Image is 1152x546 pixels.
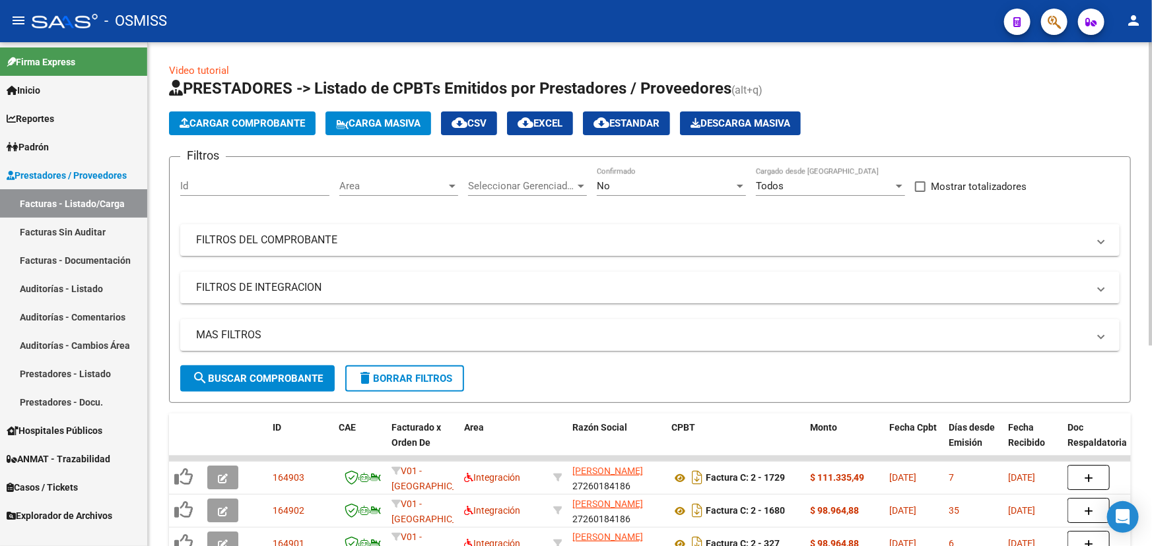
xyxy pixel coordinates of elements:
span: 164902 [273,505,304,516]
span: Reportes [7,111,54,126]
button: EXCEL [507,111,573,135]
span: [DATE] [1008,505,1035,516]
span: - OSMISS [104,7,167,36]
span: No [597,180,610,192]
datatable-header-cell: Fecha Cpbt [884,413,943,471]
span: Area [339,180,446,192]
button: Estandar [583,111,670,135]
mat-expansion-panel-header: MAS FILTROS [180,319,1120,351]
mat-icon: person [1126,13,1141,28]
datatable-header-cell: Razón Social [567,413,666,471]
span: Area [464,422,484,433]
button: Descarga Masiva [680,111,801,135]
span: ANMAT - Trazabilidad [7,452,110,466]
datatable-header-cell: Area [459,413,548,471]
span: 7 [949,472,954,483]
button: Buscar Comprobante [180,365,335,392]
button: Borrar Filtros [345,365,464,392]
span: ID [273,422,281,433]
datatable-header-cell: ID [267,413,333,471]
mat-icon: delete [357,370,373,386]
span: Descarga Masiva [691,117,790,129]
strong: Factura C: 2 - 1680 [706,506,785,516]
button: Cargar Comprobante [169,111,316,135]
app-download-masive: Descarga masiva de comprobantes (adjuntos) [680,111,801,135]
span: Inicio [7,83,40,98]
span: Razón Social [572,422,627,433]
span: Fecha Recibido [1008,422,1045,448]
datatable-header-cell: Facturado x Orden De [386,413,459,471]
span: CPBT [671,422,695,433]
mat-panel-title: MAS FILTROS [196,328,1088,342]
span: Integración [464,505,520,516]
h3: Filtros [180,146,226,165]
i: Descargar documento [689,500,706,521]
button: Carga Masiva [325,111,431,135]
datatable-header-cell: CAE [333,413,386,471]
span: [PERSON_NAME] [572,466,643,476]
span: 164903 [273,472,304,483]
span: PRESTADORES -> Listado de CPBTs Emitidos por Prestadores / Proveedores [169,79,731,98]
mat-panel-title: FILTROS DEL COMPROBANTE [196,233,1088,247]
mat-icon: cloud_download [518,115,533,131]
i: Descargar documento [689,467,706,488]
span: Prestadores / Proveedores [7,168,127,183]
span: Buscar Comprobante [192,373,323,384]
span: [PERSON_NAME] [572,499,643,509]
mat-panel-title: FILTROS DE INTEGRACION [196,280,1088,295]
span: Firma Express [7,55,75,69]
span: Seleccionar Gerenciador [468,180,575,192]
mat-icon: menu [11,13,26,28]
datatable-header-cell: Fecha Recibido [1003,413,1062,471]
div: 27260184186 [572,464,661,491]
span: Mostrar totalizadores [931,179,1027,195]
span: Facturado x Orden De [391,422,441,448]
span: Hospitales Públicos [7,423,102,438]
strong: $ 98.964,88 [810,505,859,516]
mat-icon: cloud_download [452,115,467,131]
span: Casos / Tickets [7,480,78,495]
span: EXCEL [518,117,562,129]
strong: Factura C: 2 - 1729 [706,473,785,483]
mat-icon: search [192,370,208,386]
span: Doc Respaldatoria [1067,422,1127,448]
span: 35 [949,505,959,516]
span: Explorador de Archivos [7,508,112,523]
span: (alt+q) [731,84,762,96]
span: Integración [464,472,520,483]
span: [PERSON_NAME] [572,531,643,542]
span: Borrar Filtros [357,373,452,384]
span: CAE [339,422,356,433]
span: Todos [756,180,784,192]
span: Monto [810,422,837,433]
datatable-header-cell: Doc Respaldatoria [1062,413,1141,471]
mat-expansion-panel-header: FILTROS DE INTEGRACION [180,272,1120,303]
datatable-header-cell: Monto [805,413,884,471]
span: Fecha Cpbt [889,422,937,433]
span: Padrón [7,140,49,154]
span: Cargar Comprobante [180,117,305,129]
span: CSV [452,117,487,129]
span: [DATE] [889,505,916,516]
div: 27260184186 [572,497,661,524]
span: Carga Masiva [336,117,421,129]
strong: $ 111.335,49 [810,472,864,483]
span: [DATE] [889,472,916,483]
datatable-header-cell: CPBT [666,413,805,471]
div: Open Intercom Messenger [1107,501,1139,533]
span: [DATE] [1008,472,1035,483]
span: Estandar [593,117,660,129]
mat-icon: cloud_download [593,115,609,131]
mat-expansion-panel-header: FILTROS DEL COMPROBANTE [180,224,1120,256]
button: CSV [441,111,497,135]
a: Video tutorial [169,65,229,76]
datatable-header-cell: Días desde Emisión [943,413,1003,471]
span: Días desde Emisión [949,422,995,448]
